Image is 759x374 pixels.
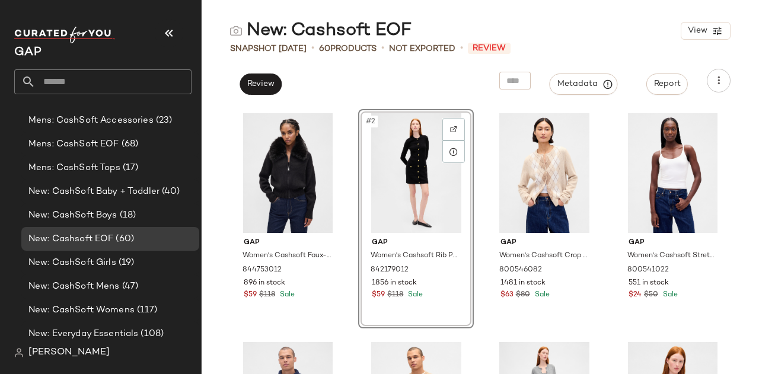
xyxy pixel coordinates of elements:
[319,44,330,53] span: 60
[646,73,688,95] button: Report
[278,291,295,299] span: Sale
[499,265,542,276] span: 800546082
[371,265,409,276] span: 842179012
[381,41,384,56] span: •
[661,291,678,299] span: Sale
[371,251,459,261] span: Women's Cashsoft Rib Pocket Mini Sweater Dress by Gap True Black Size XXL
[619,113,726,233] img: cn60197339.jpg
[28,161,120,175] span: Mens: CashSoft Tops
[244,238,332,248] span: Gap
[500,290,514,301] span: $63
[138,327,164,341] span: (108)
[28,346,110,360] span: [PERSON_NAME]
[117,209,136,222] span: (18)
[365,116,378,127] span: #2
[28,114,154,127] span: Mens: CashSoft Accessories
[28,185,160,199] span: New: CashSoft Baby + Toddler
[389,43,455,55] span: Not Exported
[362,113,470,233] img: cn60275541.jpg
[14,27,115,43] img: cfy_white_logo.C9jOOHJF.svg
[450,126,457,133] img: svg%3e
[499,251,588,261] span: Women's Cashsoft Crop Cardigan by Gap Winter Green Argyle Size XS
[491,113,598,233] img: cn60214318.jpg
[629,278,669,289] span: 551 in stock
[550,73,618,95] button: Metadata
[28,280,120,293] span: New: CashSoft Mens
[468,43,511,54] span: Review
[244,290,257,301] span: $59
[230,25,242,37] img: svg%3e
[460,41,463,56] span: •
[557,79,611,89] span: Metadata
[28,327,138,341] span: New: Everyday Essentials
[119,138,139,151] span: (68)
[234,113,342,233] img: cn60603633.jpg
[644,290,658,301] span: $50
[14,46,42,59] span: Current Company Name
[120,280,139,293] span: (47)
[28,232,113,246] span: New: Cashsoft EOF
[160,185,180,199] span: (40)
[500,238,589,248] span: Gap
[319,43,377,55] div: Products
[28,138,119,151] span: Mens: CashSoft EOF
[259,290,275,301] span: $118
[247,79,275,89] span: Review
[230,43,307,55] span: Snapshot [DATE]
[116,256,135,270] span: (19)
[120,161,139,175] span: (17)
[629,238,717,248] span: Gap
[240,73,282,95] button: Review
[311,41,314,56] span: •
[500,278,546,289] span: 1481 in stock
[687,26,707,36] span: View
[113,232,134,246] span: (60)
[627,265,669,276] span: 800541022
[28,303,135,317] span: New: CashSoft Womens
[627,251,716,261] span: Women's Cashsoft Stretch Crop Tank Top by Gap Ivory Beige Frost Size XS
[629,290,642,301] span: $24
[243,251,331,261] span: Women's Cashsoft Faux-Fur Collar Zip Cardigan Sweater by Gap Black Size S
[230,19,412,43] div: New: Cashsoft EOF
[243,265,282,276] span: 844753012
[516,290,530,301] span: $80
[154,114,173,127] span: (23)
[244,278,285,289] span: 896 in stock
[532,291,550,299] span: Sale
[28,209,117,222] span: New: CashSoft Boys
[653,79,681,89] span: Report
[14,348,24,357] img: svg%3e
[135,303,158,317] span: (117)
[681,22,731,40] button: View
[28,256,116,270] span: New: CashSoft Girls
